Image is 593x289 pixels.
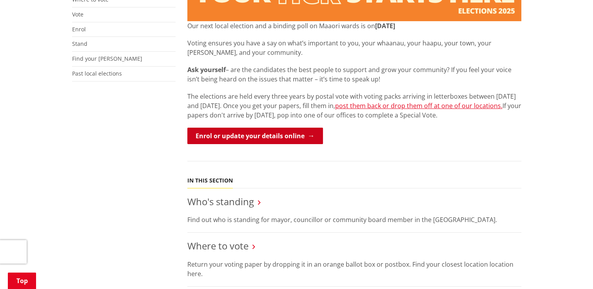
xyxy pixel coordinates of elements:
[375,22,395,30] strong: [DATE]
[72,40,87,47] a: Stand
[187,65,521,84] p: – are the candidates the best people to support and grow your community? If you feel your voice i...
[187,65,226,74] strong: Ask yourself
[8,273,36,289] a: Top
[187,21,521,31] p: Our next local election and a binding poll on Maaori wards is on
[72,55,142,62] a: Find your [PERSON_NAME]
[187,38,521,57] p: Voting ensures you have a say on what’s important to you, your whaanau, your haapu, your town, yo...
[187,195,254,208] a: Who's standing
[187,215,521,224] p: Find out who is standing for mayor, councillor or community board member in the [GEOGRAPHIC_DATA].
[557,256,585,284] iframe: Messenger Launcher
[187,260,521,278] p: Return your voting paper by dropping it in an orange ballot box or postbox. Find your closest loc...
[72,70,122,77] a: Past local elections
[187,239,248,252] a: Where to vote
[187,92,521,120] p: The elections are held every three years by postal vote with voting packs arriving in letterboxes...
[72,11,83,18] a: Vote
[187,177,233,184] h5: In this section
[72,25,86,33] a: Enrol
[335,101,502,110] a: post them back or drop them off at one of our locations.
[187,128,323,144] a: Enrol or update your details online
